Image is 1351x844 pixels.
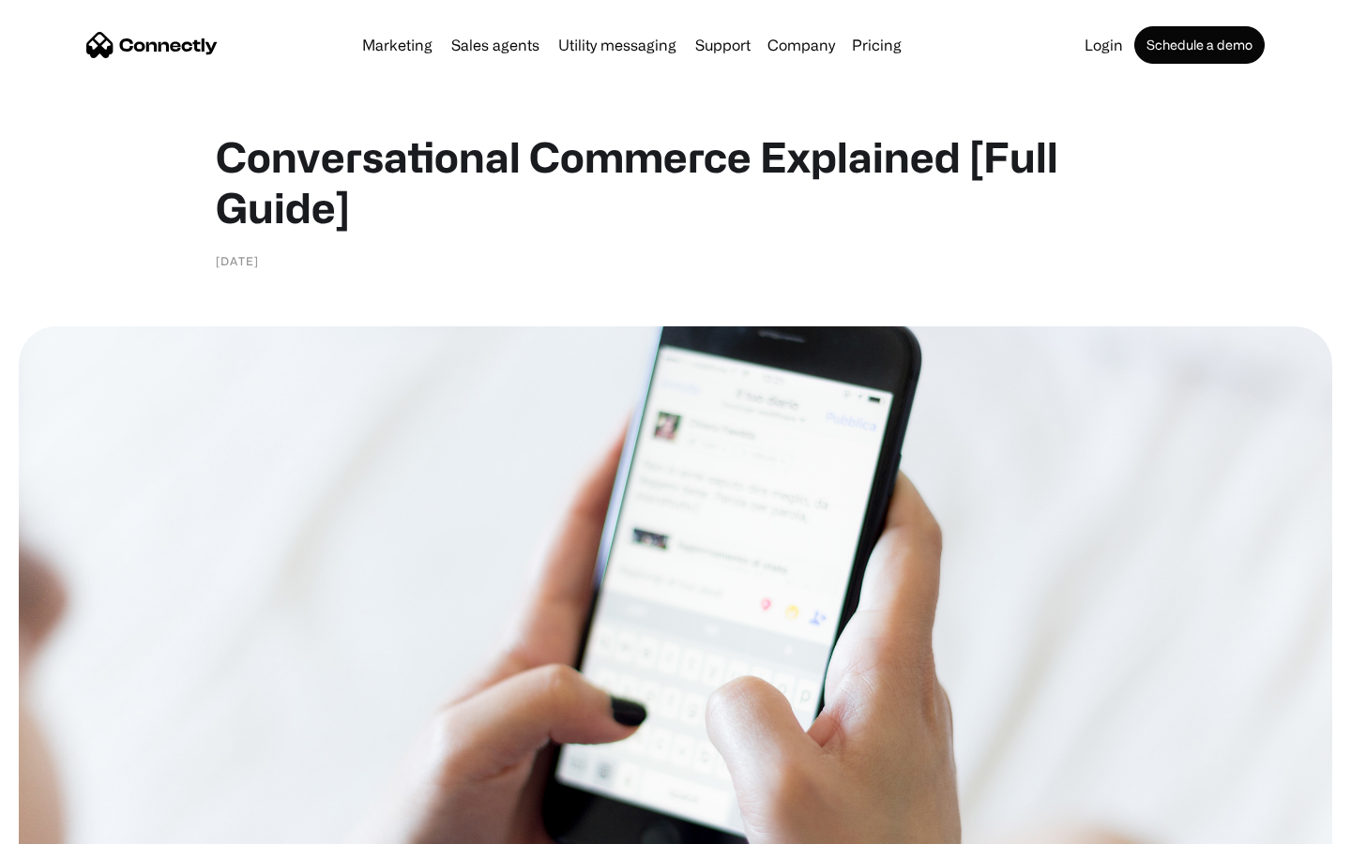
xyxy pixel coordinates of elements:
a: Utility messaging [551,38,684,53]
aside: Language selected: English [19,811,113,837]
a: Marketing [355,38,440,53]
a: Login [1077,38,1131,53]
a: Support [688,38,758,53]
a: home [86,31,218,59]
div: [DATE] [216,251,259,270]
h1: Conversational Commerce Explained [Full Guide] [216,131,1135,233]
a: Schedule a demo [1134,26,1265,64]
a: Pricing [844,38,909,53]
div: Company [767,32,835,58]
ul: Language list [38,811,113,837]
a: Sales agents [444,38,547,53]
div: Company [762,32,841,58]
